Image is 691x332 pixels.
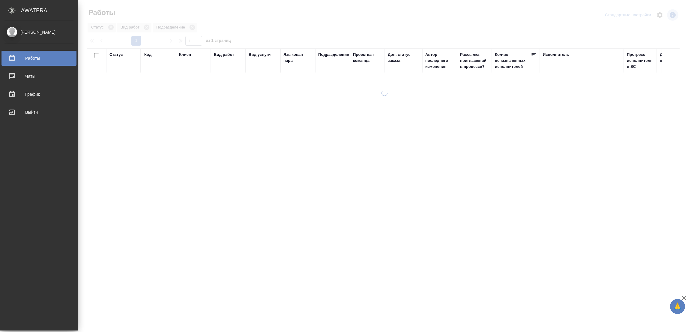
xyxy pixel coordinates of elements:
div: Рассылка приглашений в процессе? [460,52,489,70]
div: Кол-во неназначенных исполнителей [495,52,531,70]
div: Клиент [179,52,193,58]
div: Чаты [4,72,73,81]
div: Вид работ [214,52,234,58]
div: [PERSON_NAME] [4,29,73,35]
div: Языковая пара [283,52,312,64]
div: Код [144,52,151,58]
div: Проектная команда [353,52,382,64]
a: Чаты [1,69,76,84]
div: Исполнитель [543,52,569,58]
a: Выйти [1,105,76,120]
a: Работы [1,51,76,66]
div: Прогресс исполнителя в SC [627,52,654,70]
span: 🙏 [672,300,683,313]
div: AWATERA [21,5,78,17]
div: Автор последнего изменения [425,52,454,70]
a: График [1,87,76,102]
div: Выйти [4,108,73,117]
div: Подразделение [318,52,349,58]
button: 🙏 [670,299,685,314]
div: Дата начала [660,52,678,64]
div: График [4,90,73,99]
div: Доп. статус заказа [388,52,419,64]
div: Вид услуги [249,52,271,58]
div: Статус [109,52,123,58]
div: Работы [4,54,73,63]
